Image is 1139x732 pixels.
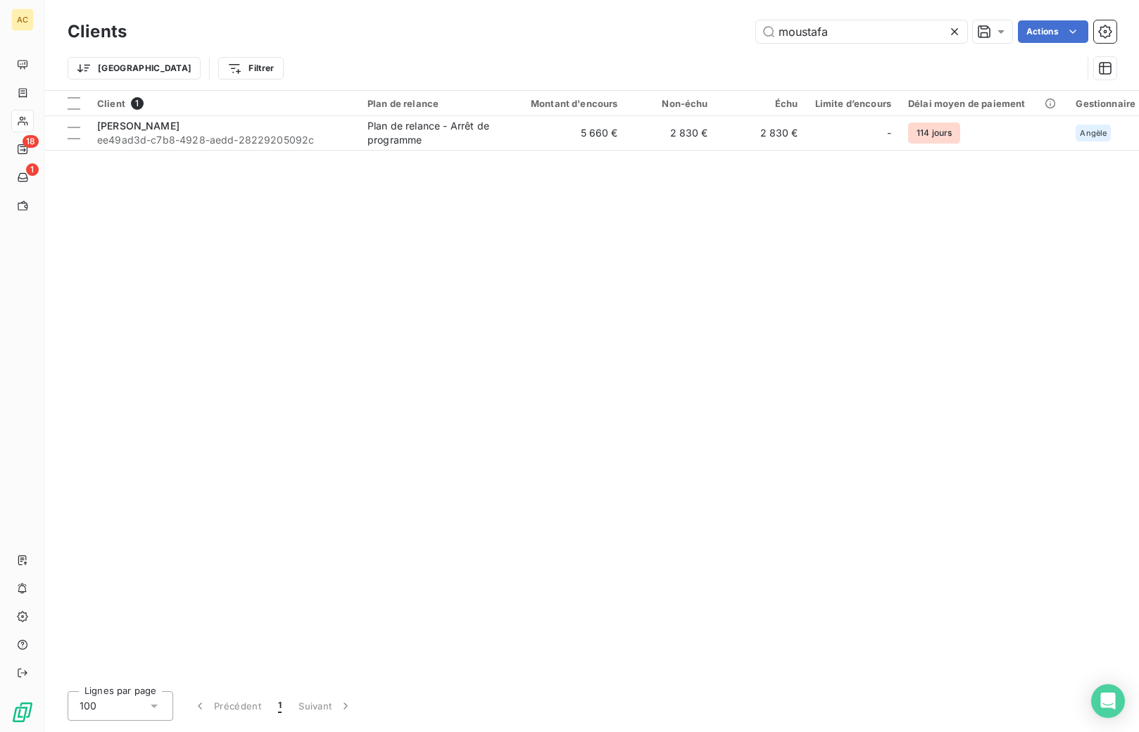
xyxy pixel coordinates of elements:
span: Client [97,98,125,109]
span: Angèle [1080,129,1107,137]
div: Délai moyen de paiement [908,98,1059,109]
button: [GEOGRAPHIC_DATA] [68,57,201,80]
span: 1 [131,97,144,110]
button: Actions [1018,20,1088,43]
button: 1 [270,691,290,721]
span: 1 [278,699,282,713]
div: Échu [725,98,798,109]
div: Plan de relance [367,98,497,109]
button: Précédent [184,691,270,721]
input: Rechercher [756,20,967,43]
span: 1 [26,163,39,176]
div: Non-échu [635,98,708,109]
td: 2 830 € [717,116,807,150]
span: 114 jours [908,122,960,144]
img: Logo LeanPay [11,701,34,724]
div: Montant d'encours [514,98,618,109]
button: Filtrer [218,57,283,80]
span: - [887,126,891,140]
h3: Clients [68,19,127,44]
td: 2 830 € [627,116,717,150]
span: [PERSON_NAME] [97,120,180,132]
span: ee49ad3d-c7b8-4928-aedd-28229205092c [97,133,351,147]
div: Plan de relance - Arrêt de programme [367,119,497,147]
span: 18 [23,135,39,148]
div: Limite d’encours [815,98,891,109]
button: Suivant [290,691,361,721]
span: 100 [80,699,96,713]
td: 5 660 € [505,116,627,150]
div: AC [11,8,34,31]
